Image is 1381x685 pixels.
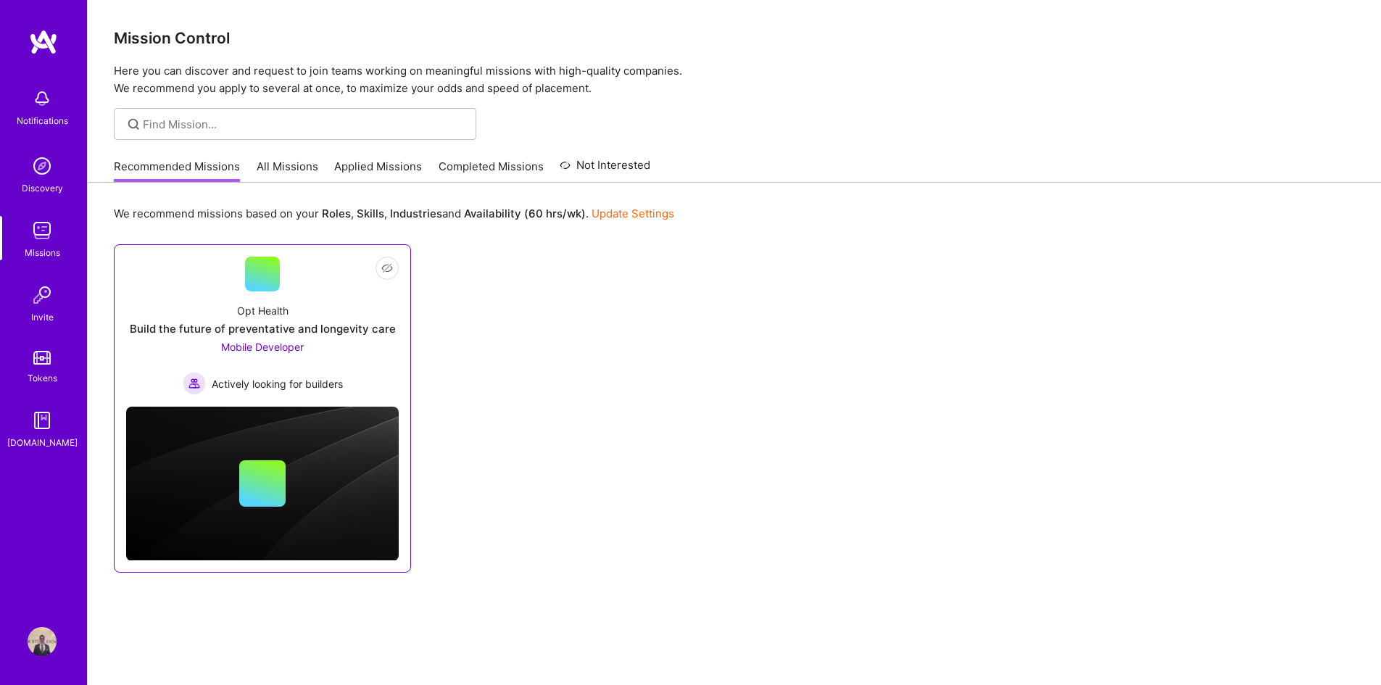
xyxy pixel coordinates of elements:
img: tokens [33,351,51,365]
p: Here you can discover and request to join teams working on meaningful missions with high-quality ... [114,62,1355,97]
div: Notifications [17,113,68,128]
div: Discovery [22,180,63,196]
b: Industries [390,207,442,220]
a: All Missions [257,159,318,183]
img: bell [28,84,57,113]
img: User Avatar [28,627,57,656]
a: User Avatar [24,627,60,656]
img: Invite [28,281,57,310]
img: guide book [28,406,57,435]
a: Opt HealthBuild the future of preventative and longevity careMobile Developer Actively looking fo... [126,257,399,395]
div: [DOMAIN_NAME] [7,435,78,450]
div: Invite [31,310,54,325]
b: Availability (60 hrs/wk) [464,207,586,220]
input: Find Mission... [143,117,465,132]
img: Actively looking for builders [183,372,206,395]
div: Opt Health [237,303,289,318]
i: icon EyeClosed [381,262,393,274]
a: Not Interested [560,157,650,183]
b: Skills [357,207,384,220]
a: Applied Missions [334,159,422,183]
i: icon SearchGrey [125,116,142,133]
img: logo [29,29,58,55]
img: discovery [28,151,57,180]
h3: Mission Control [114,29,1355,47]
b: Roles [322,207,351,220]
a: Completed Missions [439,159,544,183]
a: Recommended Missions [114,159,240,183]
img: cover [126,407,399,561]
img: teamwork [28,216,57,245]
div: Missions [25,245,60,260]
a: Update Settings [592,207,674,220]
div: Build the future of preventative and longevity care [130,321,396,336]
p: We recommend missions based on your , , and . [114,206,674,221]
span: Mobile Developer [221,341,304,353]
span: Actively looking for builders [212,376,343,391]
div: Tokens [28,370,57,386]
